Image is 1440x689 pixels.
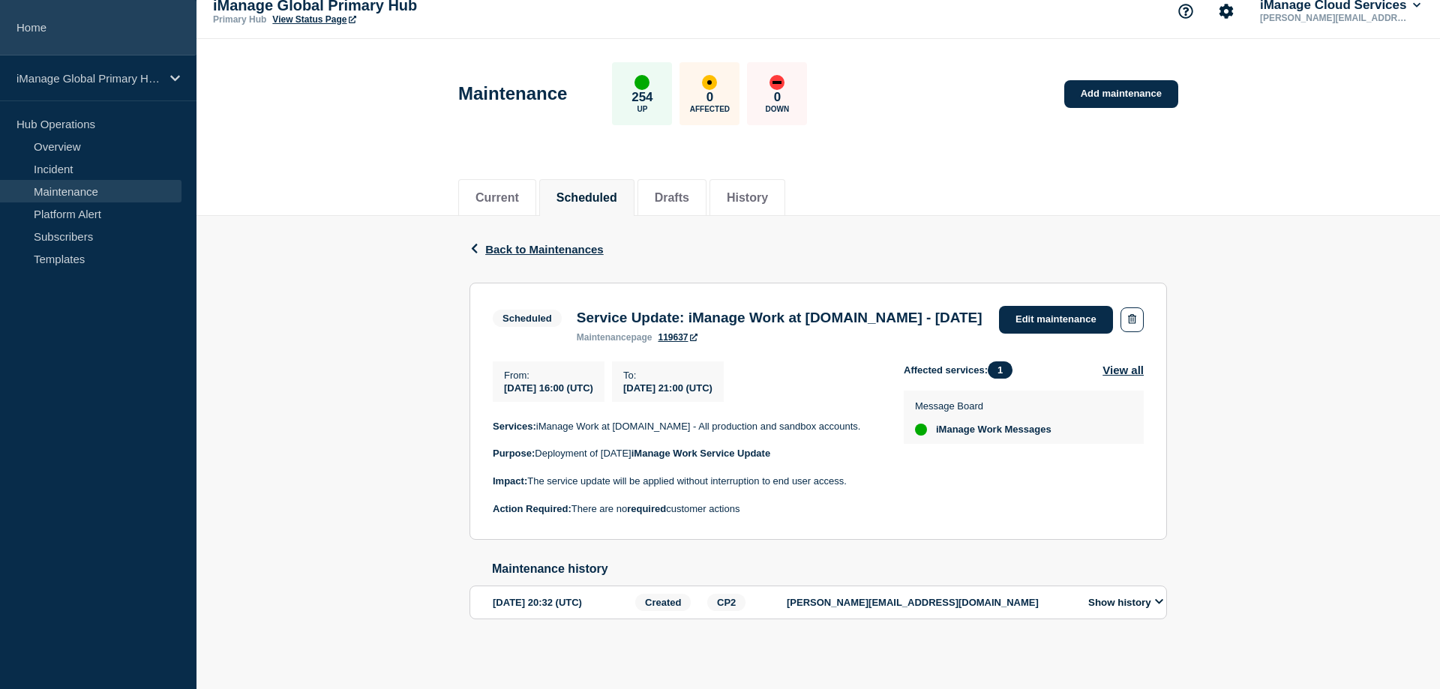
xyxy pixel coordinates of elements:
[631,448,770,459] strong: iManage Work Service Update
[1084,596,1168,609] button: Show history
[627,503,666,514] strong: required
[655,191,689,205] button: Drafts
[623,382,712,394] span: [DATE] 21:00 (UTC)
[493,447,880,460] p: Deployment of [DATE]
[1257,13,1413,23] p: [PERSON_NAME][EMAIL_ADDRESS][PERSON_NAME][DOMAIN_NAME]
[556,191,617,205] button: Scheduled
[774,90,781,105] p: 0
[1102,361,1144,379] button: View all
[493,475,527,487] strong: Impact:
[504,370,593,381] p: From :
[493,310,562,327] span: Scheduled
[787,597,1072,608] p: [PERSON_NAME][EMAIL_ADDRESS][DOMAIN_NAME]
[658,332,697,343] a: 119637
[469,243,604,256] button: Back to Maintenances
[493,420,880,433] p: iManage Work at [DOMAIN_NAME] - All production and sandbox accounts.
[631,90,652,105] p: 254
[272,14,355,25] a: View Status Page
[492,562,1167,576] h2: Maintenance history
[727,191,768,205] button: History
[635,594,691,611] span: Created
[504,382,593,394] span: [DATE] 16:00 (UTC)
[904,361,1020,379] span: Affected services:
[706,90,713,105] p: 0
[690,105,730,113] p: Affected
[213,14,266,25] p: Primary Hub
[577,332,652,343] p: page
[493,594,631,611] div: [DATE] 20:32 (UTC)
[707,594,745,611] span: CP2
[493,503,571,514] strong: Action Required:
[577,332,631,343] span: maintenance
[637,105,647,113] p: Up
[493,421,536,432] strong: Services:
[702,75,717,90] div: affected
[458,83,567,104] h1: Maintenance
[999,306,1113,334] a: Edit maintenance
[915,424,927,436] div: up
[766,105,790,113] p: Down
[915,400,1051,412] p: Message Board
[493,502,880,516] p: There are no customer actions
[988,361,1012,379] span: 1
[475,191,519,205] button: Current
[936,424,1051,436] span: iManage Work Messages
[485,243,604,256] span: Back to Maintenances
[1064,80,1178,108] a: Add maintenance
[623,370,712,381] p: To :
[493,475,880,488] p: The service update will be applied without interruption to end user access.
[769,75,784,90] div: down
[634,75,649,90] div: up
[493,448,535,459] strong: Purpose:
[577,310,982,326] h3: Service Update: iManage Work at [DOMAIN_NAME] - [DATE]
[16,72,160,85] p: iManage Global Primary Hub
